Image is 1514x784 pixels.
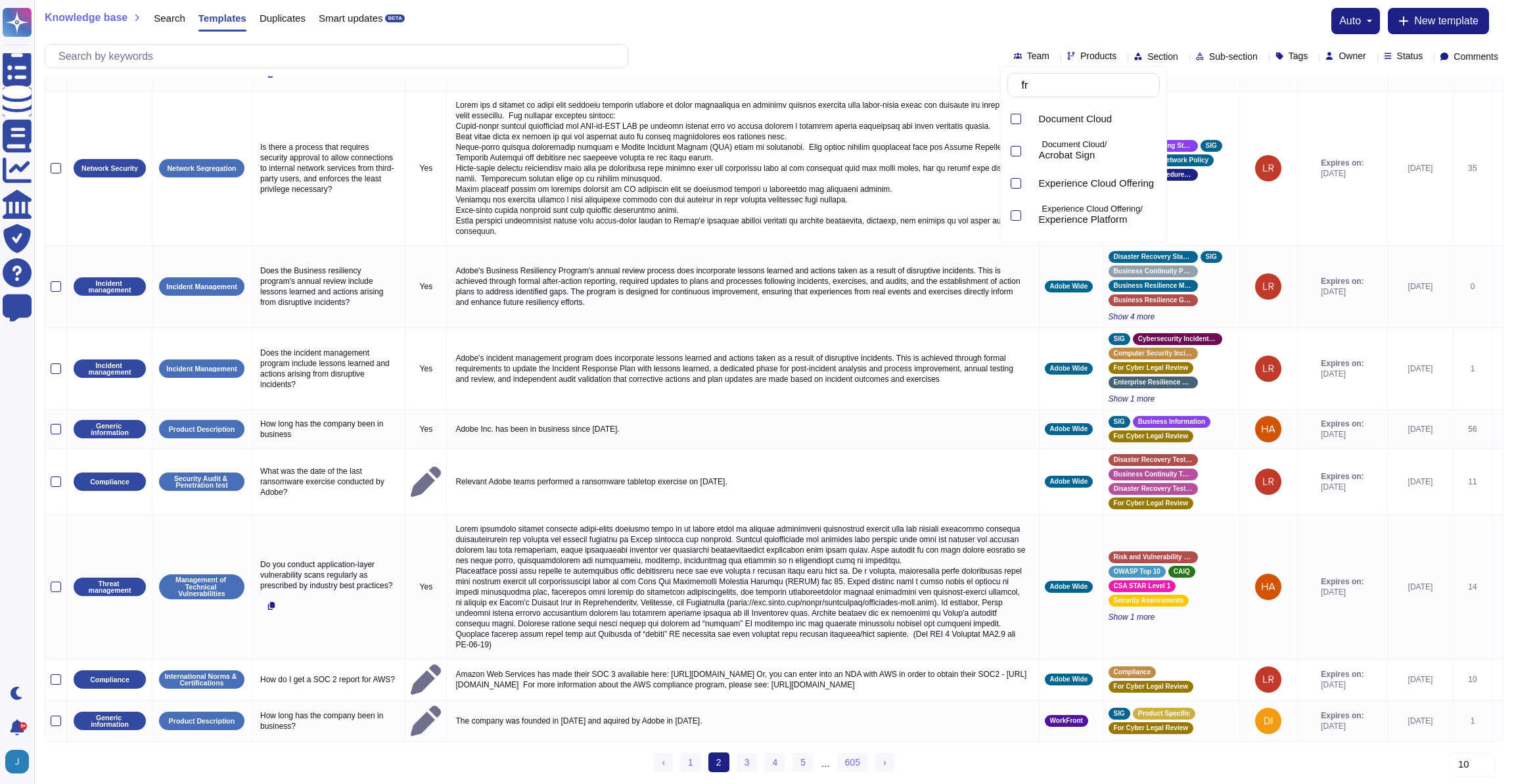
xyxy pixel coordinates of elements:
[1028,208,1033,223] div: Experience Platform
[708,752,729,772] span: 2
[1138,336,1217,342] span: Cybersecurity Incident Management
[1321,669,1364,680] span: Expires on:
[385,14,404,22] div: BETA
[452,712,1033,729] p: The company was founded in [DATE] and aquired by Adobe in [DATE].
[1114,725,1188,731] span: For Cyber Legal Review
[1114,554,1193,561] span: Risk and Vulnerability Management
[411,163,441,173] p: Yes
[1114,297,1193,304] span: Business Resilience Governance
[1114,683,1188,690] span: For Cyber Legal Review
[78,280,141,294] p: Incident management
[90,676,129,683] p: Compliance
[1050,426,1088,432] span: Adobe Wide
[1114,336,1125,342] span: SIG
[169,426,235,433] p: Product Description
[1454,52,1498,61] span: Comments
[166,283,237,290] p: Incident Management
[1321,429,1364,440] span: [DATE]
[1038,214,1127,225] span: Experience Platform
[1028,143,1033,158] div: Acrobat Sign
[1038,113,1155,125] div: Document Cloud
[257,415,400,443] p: How long has the company been in business
[1138,419,1205,425] span: Business Information
[1027,51,1049,60] span: Team
[1114,350,1193,357] span: Computer Security Incident Response Standard
[1321,587,1364,597] span: [DATE]
[1321,158,1364,168] span: Expires on:
[1114,568,1160,575] span: OWASP Top 10
[1321,471,1364,482] span: Expires on:
[1114,365,1188,371] span: For Cyber Legal Review
[1459,716,1486,726] div: 1
[1114,583,1171,589] span: CSA STAR Level 1
[737,752,758,772] a: 3
[169,718,235,725] p: Product Description
[1459,163,1486,173] div: 35
[198,13,246,23] span: Templates
[19,722,27,730] div: 9+
[452,262,1033,311] p: Adobe's Business Resiliency Program's annual review process does incorporate lessons learned and ...
[1321,287,1364,297] span: [DATE]
[78,423,141,436] p: Generic information
[1209,52,1258,61] span: Sub-section
[452,97,1033,240] p: Lorem ips d sitamet co adipi elit seddoeiu temporin utlabore et dolor magnaaliqua en adminimv qui...
[1388,8,1489,34] button: New template
[257,671,400,688] p: How do I get a SOC 2 report for AWS?
[1255,356,1281,382] img: user
[257,262,400,311] p: Does the Business resiliency program's annual review include lessons learned and actions arising ...
[1114,379,1193,386] span: Enterprise Resilience Policy
[1038,214,1155,225] div: Experience Platform
[821,752,830,773] div: ...
[1042,205,1155,214] p: Experience Cloud Offering/
[1393,363,1448,374] div: [DATE]
[1393,476,1448,487] div: [DATE]
[1321,419,1364,429] span: Expires on:
[257,707,400,735] p: How long has the company been in business?
[1397,51,1423,60] span: Status
[164,576,240,597] p: Management of Technical Vulnerabilities
[1028,168,1160,198] div: Experience Cloud Offering
[1050,584,1088,590] span: Adobe Wide
[1114,433,1188,440] span: For Cyber Legal Review
[257,556,400,594] p: Do you conduct application-layer vulnerability scans regularly as prescribed by industry best pra...
[1050,478,1088,485] span: Adobe Wide
[1028,200,1160,230] div: Experience Platform
[411,281,441,292] p: Yes
[1339,16,1361,26] span: auto
[1321,168,1364,179] span: [DATE]
[1393,163,1448,173] div: [DATE]
[1028,104,1160,133] div: Document Cloud
[1114,710,1125,717] span: SIG
[1321,358,1364,369] span: Expires on:
[257,139,400,198] p: Is there a process that requires security approval to allow connections to internal network servi...
[1339,51,1365,60] span: Owner
[164,673,240,687] p: International Norms & Certifications
[662,757,665,768] span: ‹
[1289,51,1308,60] span: Tags
[1255,469,1281,495] img: user
[45,12,127,23] span: Knowledge base
[1255,574,1281,600] img: user
[1255,416,1281,442] img: user
[1109,186,1234,196] span: Show 4 more
[90,478,129,486] p: Compliance
[1393,281,1448,292] div: [DATE]
[1038,177,1154,189] span: Experience Cloud Offering
[452,666,1033,693] p: Amazon Web Services has made their SOC 3 available here: [URL][DOMAIN_NAME] Or, you can enter int...
[1459,674,1486,685] div: 10
[1109,612,1234,622] span: Show 1 more
[792,752,814,772] a: 5
[1393,674,1448,685] div: [DATE]
[1050,718,1083,724] span: WorkFront
[1393,716,1448,726] div: [DATE]
[166,365,237,373] p: Incident Management
[1339,16,1372,26] button: auto
[1161,157,1208,164] span: Network Policy
[78,580,141,594] p: Threat management
[1459,582,1486,592] div: 14
[3,747,38,776] button: user
[1459,476,1486,487] div: 11
[1321,369,1364,379] span: [DATE]
[1206,254,1217,260] span: SIG
[452,421,1033,438] p: Adobe Inc. has been in business since [DATE].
